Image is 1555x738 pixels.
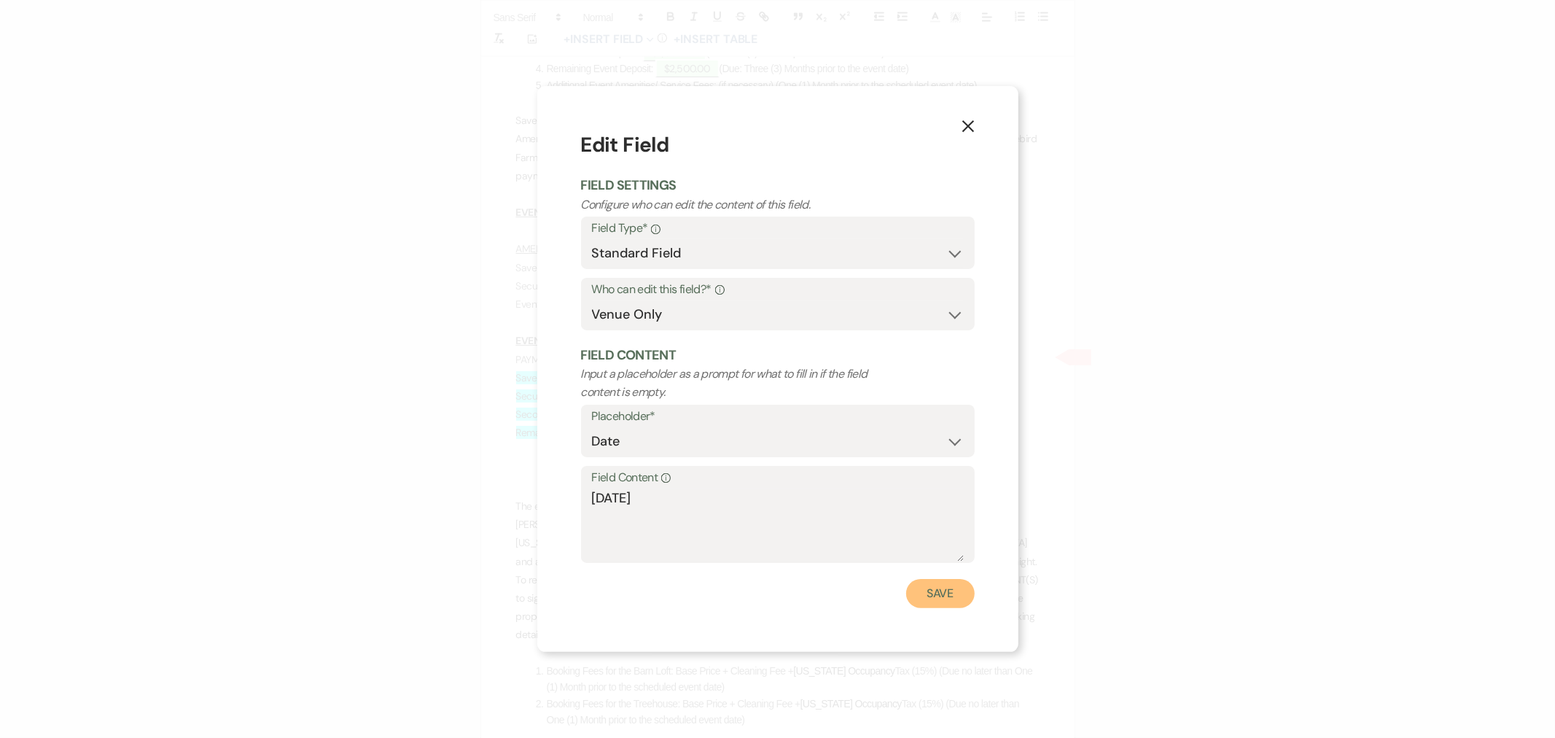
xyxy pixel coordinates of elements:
label: Field Type* [592,218,964,239]
h2: Field Content [581,346,975,365]
label: Who can edit this field?* [592,279,964,300]
label: Field Content [592,467,964,489]
p: Configure who can edit the content of this field. [581,195,896,214]
textarea: [DATE] [592,489,964,562]
label: Placeholder* [592,406,964,427]
p: Input a placeholder as a prompt for what to fill in if the field content is empty. [581,365,896,402]
h2: Field Settings [581,176,975,195]
h1: Edit Field [581,130,975,160]
button: Save [906,579,975,608]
